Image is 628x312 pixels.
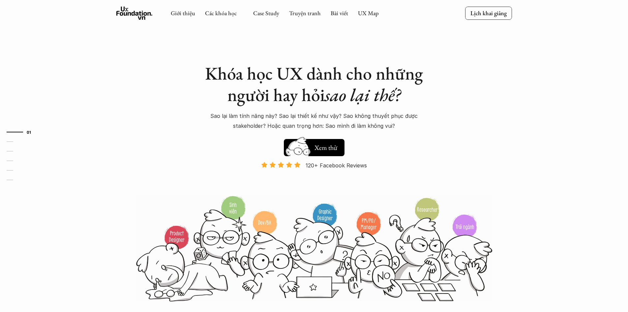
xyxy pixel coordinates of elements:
[16,178,22,182] strong: 06
[16,149,22,154] strong: 03
[262,174,366,194] p: Và đang giảm dần do Facebook ra tính năng Locked Profile 😭 😭 😭
[16,139,22,144] strong: 02
[16,168,22,173] strong: 05
[325,83,401,106] em: sao lại thế?
[199,111,430,131] p: Sao lại làm tính năng này? Sao lại thiết kế như vậy? Sao không thuyết phục được stakeholder? Hoặc...
[7,128,38,136] a: 01
[16,158,22,163] strong: 04
[465,7,512,19] a: Lịch khai giảng
[27,130,31,134] strong: 01
[314,143,338,152] h5: Xem thử
[331,9,348,17] a: Bài viết
[255,161,373,195] a: 120+ Facebook Reviews
[284,136,344,156] a: Xem thử
[171,9,195,17] a: Giới thiệu
[306,160,367,170] p: 120+ Facebook Reviews
[253,9,279,17] a: Case Study
[205,9,237,17] a: Các khóa học
[199,63,430,106] h1: Khóa học UX dành cho những người hay hỏi
[358,9,379,17] a: UX Map
[289,9,321,17] a: Truyện tranh
[470,9,507,17] p: Lịch khai giảng
[314,142,336,151] h5: Hay thôi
